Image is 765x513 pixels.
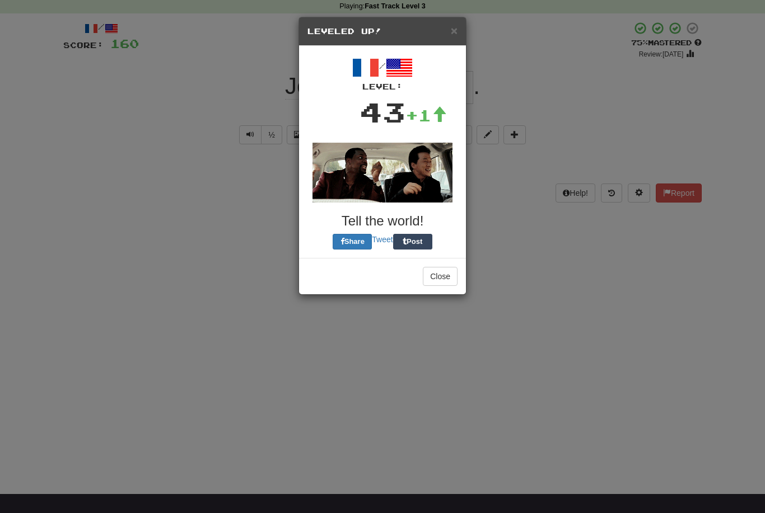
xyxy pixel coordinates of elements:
a: Tweet [372,235,393,244]
div: 43 [360,92,405,131]
button: Share [333,234,372,250]
div: +1 [405,104,447,126]
div: / [307,54,458,92]
h5: Leveled Up! [307,26,458,37]
img: jackie-chan-chris-tucker-8e28c945e4edb08076433a56fe7d8633100bcb81acdffdd6d8700cc364528c3e.gif [312,143,453,203]
button: Close [423,267,458,286]
div: Level: [307,81,458,92]
span: × [451,24,458,37]
button: Post [393,234,432,250]
h3: Tell the world! [307,214,458,228]
button: Close [451,25,458,36]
